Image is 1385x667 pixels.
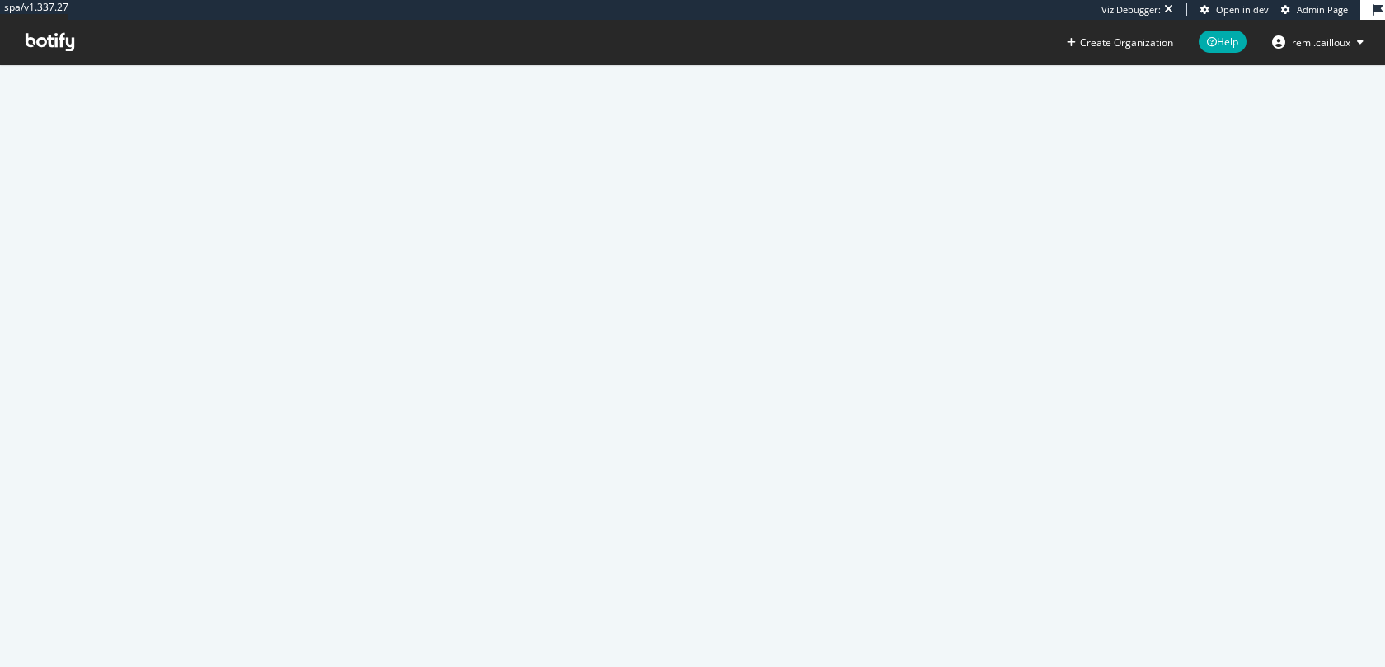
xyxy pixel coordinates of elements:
span: Open in dev [1216,3,1269,16]
span: Help [1199,31,1246,53]
div: Viz Debugger: [1101,3,1161,16]
span: remi.cailloux [1292,35,1350,49]
button: Create Organization [1066,35,1174,50]
button: remi.cailloux [1259,29,1377,55]
a: Admin Page [1281,3,1348,16]
span: Admin Page [1297,3,1348,16]
a: Open in dev [1200,3,1269,16]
